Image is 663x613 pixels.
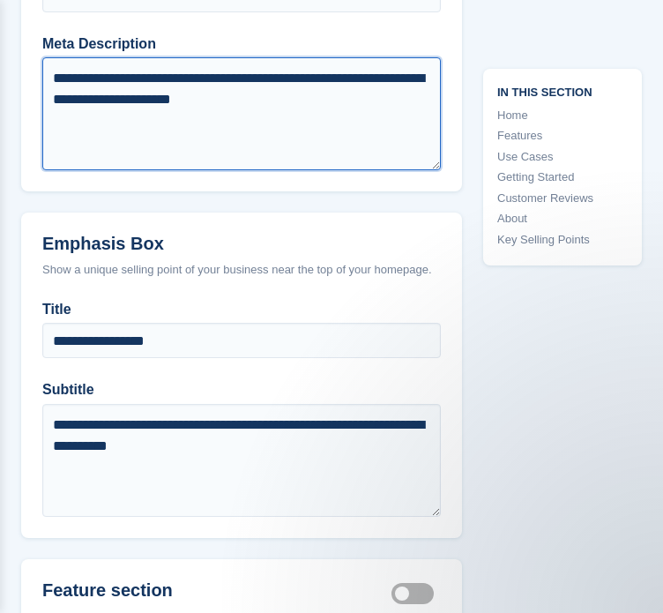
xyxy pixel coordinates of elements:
label: Feature section active [391,592,441,594]
a: Home [497,107,628,124]
h2: Feature section [42,580,391,602]
label: Meta Description [42,34,441,55]
a: Getting Started [497,168,628,186]
a: Use Cases [497,148,628,166]
a: Key Selling Points [497,231,628,249]
label: Subtitle [42,379,441,400]
div: Show a unique selling point of your business near the top of your homepage. [42,261,441,279]
a: About [497,210,628,228]
span: In this section [497,83,628,100]
a: Features [497,127,628,145]
label: Title [42,299,441,320]
h2: Emphasis Box [42,234,441,254]
a: Customer Reviews [497,190,628,207]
